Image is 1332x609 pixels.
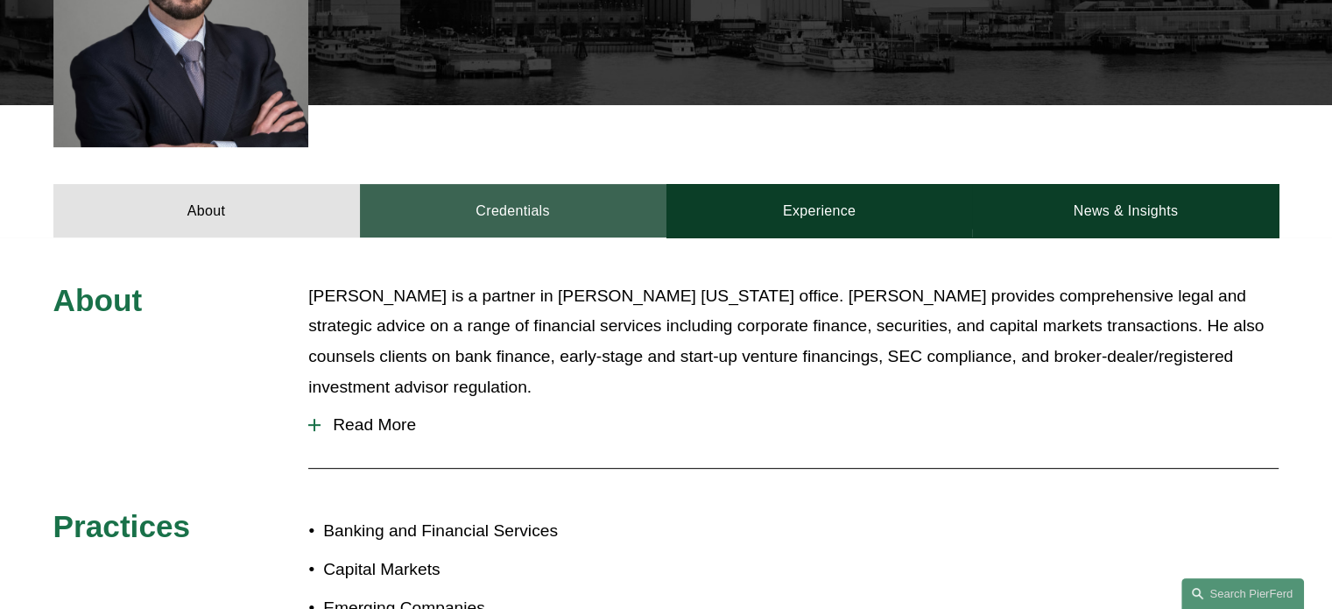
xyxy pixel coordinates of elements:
a: Search this site [1181,578,1304,609]
a: Credentials [360,184,666,237]
button: Read More [308,402,1279,448]
p: Banking and Financial Services [323,516,666,547]
span: Read More [321,415,1279,435]
a: News & Insights [972,184,1279,237]
span: Practices [53,509,191,543]
a: About [53,184,360,237]
p: [PERSON_NAME] is a partner in [PERSON_NAME] [US_STATE] office. [PERSON_NAME] provides comprehensi... [308,281,1279,402]
p: Capital Markets [323,555,666,585]
a: Experience [666,184,973,237]
span: About [53,283,143,317]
